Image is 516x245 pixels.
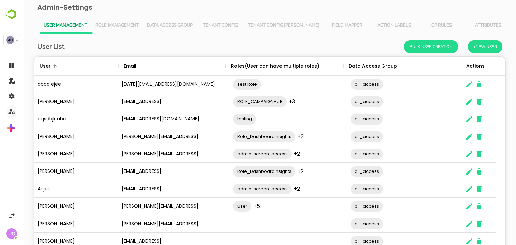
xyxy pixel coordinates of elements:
[265,98,271,105] span: +3
[327,133,359,140] span: all_access
[6,228,17,239] div: UG
[124,23,169,28] span: Data Access Group
[327,115,359,123] span: all_access
[210,115,232,123] span: testing
[14,41,41,52] h6: User List
[210,185,268,193] span: admin-screen-access
[210,150,268,158] span: admin-screen-access
[95,110,202,128] div: [EMAIL_ADDRESS][DOMAIN_NAME]
[304,23,343,28] span: Field Mapper
[230,202,236,210] span: +5
[16,57,27,76] div: User
[327,150,359,158] span: all_access
[327,167,359,175] span: all_access
[27,62,35,70] button: Sort
[351,23,390,28] span: Action Labels
[210,80,238,88] span: Test Role
[210,133,272,140] span: Role_DashboardInsights
[95,93,202,110] div: [EMAIL_ADDRESS]
[274,133,280,140] span: +2
[327,202,359,210] span: all_access
[113,62,121,70] button: Sort
[210,202,228,210] span: User
[327,98,359,105] span: all_access
[72,23,116,28] span: Role Management
[11,110,95,128] div: akjsdbjk abc
[3,8,20,21] img: BambooboxLogoMark.f1c84d78b4c51b1a7b5f700c9845e183.svg
[11,180,95,198] div: Anjali
[20,23,64,28] span: User Management
[11,128,95,145] div: [PERSON_NAME]
[11,76,95,93] div: abcd ejee
[445,23,484,28] span: Attributes
[210,98,263,105] span: ROLE_CAMPAIGNHUB
[11,145,95,163] div: [PERSON_NAME]
[327,80,359,88] span: all_access
[208,57,296,76] div: Roles(User can have multiple roles)
[224,23,296,28] span: Tenant Config [PERSON_NAME]
[16,17,476,34] div: Vertical tabs example
[95,198,202,215] div: [PERSON_NAME][EMAIL_ADDRESS]
[95,145,202,163] div: [PERSON_NAME][EMAIL_ADDRESS]
[100,57,113,76] div: Email
[95,163,202,180] div: [EMAIL_ADDRESS]
[95,180,202,198] div: [EMAIL_ADDRESS]
[95,76,202,93] div: [DATE][EMAIL_ADDRESS][DOMAIN_NAME]
[6,36,14,44] div: AU
[7,210,16,219] button: Logout
[327,237,359,245] span: all_access
[270,150,276,158] span: +2
[327,185,359,193] span: all_access
[327,220,359,228] span: all_access
[177,23,216,28] span: Tenant Config
[11,215,95,233] div: [PERSON_NAME]
[443,57,461,76] div: Actions
[398,23,437,28] span: ICP Rules
[210,167,272,175] span: Role_DashboardInsights
[95,128,202,145] div: [PERSON_NAME][EMAIL_ADDRESS]
[11,163,95,180] div: [PERSON_NAME]
[95,215,202,233] div: [PERSON_NAME][EMAIL_ADDRESS]
[270,185,276,193] span: +2
[274,167,280,175] span: +2
[325,57,374,76] div: Data Access Group
[444,40,479,53] button: +New User
[11,93,95,110] div: [PERSON_NAME]
[381,40,434,53] button: Bulk User Creation
[11,198,95,215] div: [PERSON_NAME]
